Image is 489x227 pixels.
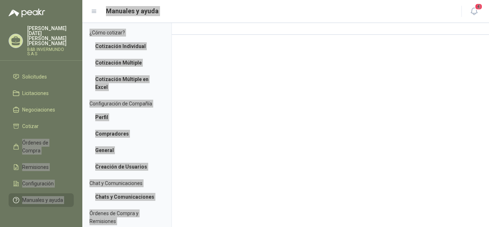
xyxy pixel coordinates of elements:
[89,39,164,53] a: Cotización Individual
[22,106,55,114] span: Negociaciones
[22,163,49,171] span: Remisiones
[106,6,159,16] h1: Manuales y ayuda
[95,163,159,171] li: Creación de Usuarios
[22,180,54,188] span: Configuración
[9,119,74,133] a: Cotizar
[89,143,164,157] a: General
[89,160,164,174] a: Creación de Usuarios
[89,209,164,225] h4: Órdenes de Compra y Remisiones
[468,5,480,18] button: 4
[27,26,74,46] p: [PERSON_NAME][DATE] [PERSON_NAME] [PERSON_NAME]
[9,177,74,190] a: Configuración
[9,9,45,17] img: Logo peakr
[95,42,159,50] li: Cotización Individual
[22,196,63,204] span: Manuales y ayuda
[22,73,47,81] span: Solicitudes
[89,110,164,124] a: Perfil
[22,122,39,130] span: Cotizar
[89,190,164,204] a: Chats y Comunicaciones
[95,193,159,201] li: Chats y Comunicaciones
[89,29,164,37] h4: ¿Cómo cotizar?
[9,70,74,84] a: Solicitudes
[95,146,159,154] li: General
[95,59,159,67] li: Cotización Múltiple
[22,139,67,155] span: Órdenes de Compra
[89,127,164,141] a: Compradores
[27,47,74,56] p: B&B INVERMUNDO S.A.S
[89,179,164,187] h4: Chat y Comunicaciones
[9,103,74,117] a: Negociaciones
[9,160,74,174] a: Remisiones
[89,72,164,94] a: Cotización Múltiple en Excel
[9,86,74,100] a: Licitaciones
[89,56,164,70] a: Cotización Múltiple
[22,89,49,97] span: Licitaciones
[89,100,164,108] h4: Configuración de Compañía
[475,3,483,10] span: 4
[95,130,159,138] li: Compradores
[9,136,74,157] a: Órdenes de Compra
[95,113,159,121] li: Perfil
[9,193,74,207] a: Manuales y ayuda
[95,75,159,91] li: Cotización Múltiple en Excel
